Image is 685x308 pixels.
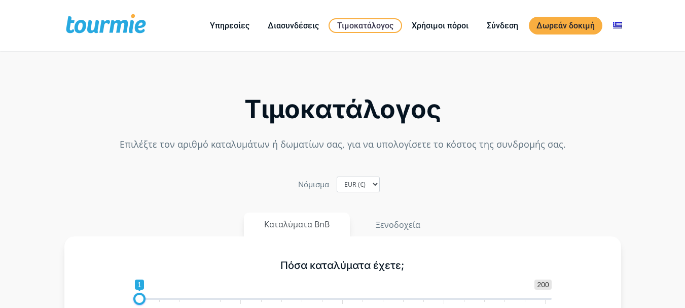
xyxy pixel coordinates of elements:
a: Τιμοκατάλογος [329,18,402,33]
h2: Τιμοκατάλογος [64,97,621,121]
button: Καταλύματα BnB [244,213,350,236]
a: Διασυνδέσεις [260,19,327,32]
span: 1 [135,280,144,290]
label: Nόμισμα [298,178,329,191]
a: Χρήσιμοι πόροι [404,19,476,32]
button: Ξενοδοχεία [355,213,441,237]
p: Επιλέξτε τον αριθμό καταλυμάτων ή δωματίων σας, για να υπολογίσετε το κόστος της συνδρομής σας. [64,138,621,151]
a: Δωρεάν δοκιμή [529,17,602,35]
a: Αλλαγή σε [605,19,630,32]
a: Σύνδεση [479,19,526,32]
a: Υπηρεσίες [202,19,257,32]
span: 200 [534,280,551,290]
h5: Πόσα καταλύματα έχετε; [133,259,552,272]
